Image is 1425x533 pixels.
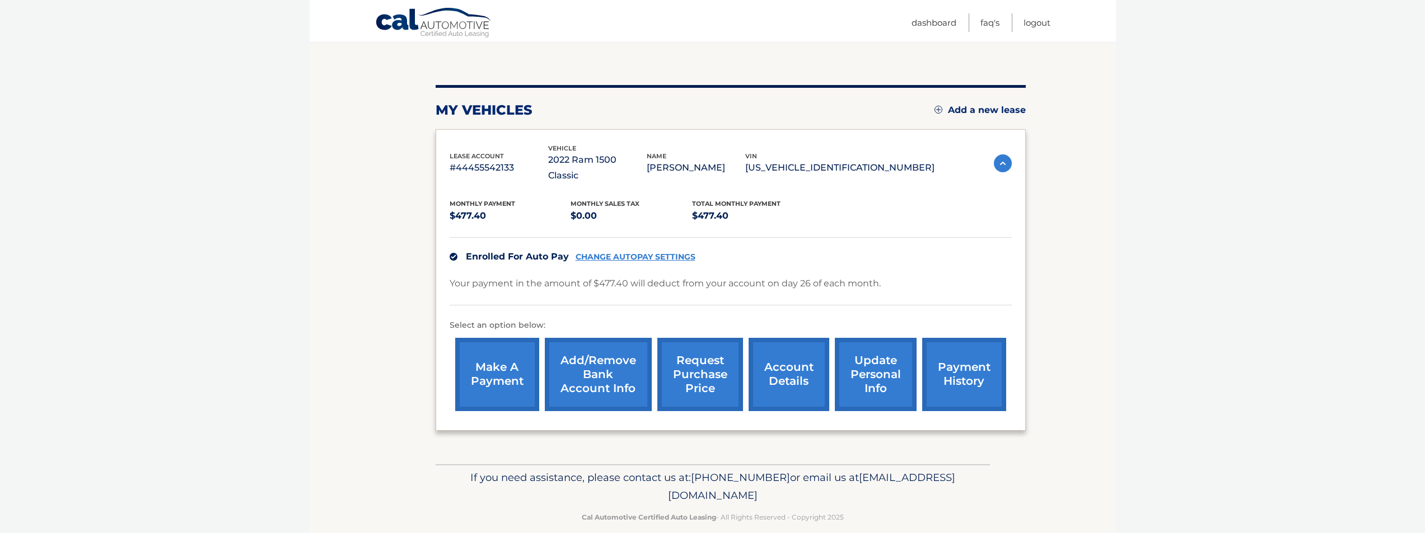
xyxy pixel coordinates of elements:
[450,276,881,291] p: Your payment in the amount of $477.40 will deduct from your account on day 26 of each month.
[443,469,983,504] p: If you need assistance, please contact us at: or email us at
[548,144,576,152] span: vehicle
[436,102,532,119] h2: my vehicles
[657,338,743,411] a: request purchase price
[443,511,983,523] p: - All Rights Reserved - Copyright 2025
[647,152,666,160] span: name
[375,7,493,40] a: Cal Automotive
[450,200,515,207] span: Monthly Payment
[745,152,757,160] span: vin
[745,160,935,176] p: [US_VEHICLE_IDENTIFICATION_NUMBER]
[912,13,956,32] a: Dashboard
[576,252,695,262] a: CHANGE AUTOPAY SETTINGS
[749,338,829,411] a: account details
[935,105,1026,116] a: Add a new lease
[466,251,569,262] span: Enrolled For Auto Pay
[450,208,571,224] p: $477.40
[450,253,457,261] img: check.svg
[548,152,647,183] p: 2022 Ram 1500 Classic
[450,319,1012,332] p: Select an option below:
[1024,13,1050,32] a: Logout
[450,160,548,176] p: #44455542133
[994,154,1012,172] img: accordion-active.svg
[545,338,652,411] a: Add/Remove bank account info
[692,200,781,207] span: Total Monthly Payment
[922,338,1006,411] a: payment history
[691,471,790,484] span: [PHONE_NUMBER]
[835,338,917,411] a: update personal info
[692,208,814,224] p: $477.40
[455,338,539,411] a: make a payment
[980,13,999,32] a: FAQ's
[935,106,942,114] img: add.svg
[450,152,504,160] span: lease account
[647,160,745,176] p: [PERSON_NAME]
[571,208,692,224] p: $0.00
[582,513,716,521] strong: Cal Automotive Certified Auto Leasing
[571,200,639,207] span: Monthly sales Tax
